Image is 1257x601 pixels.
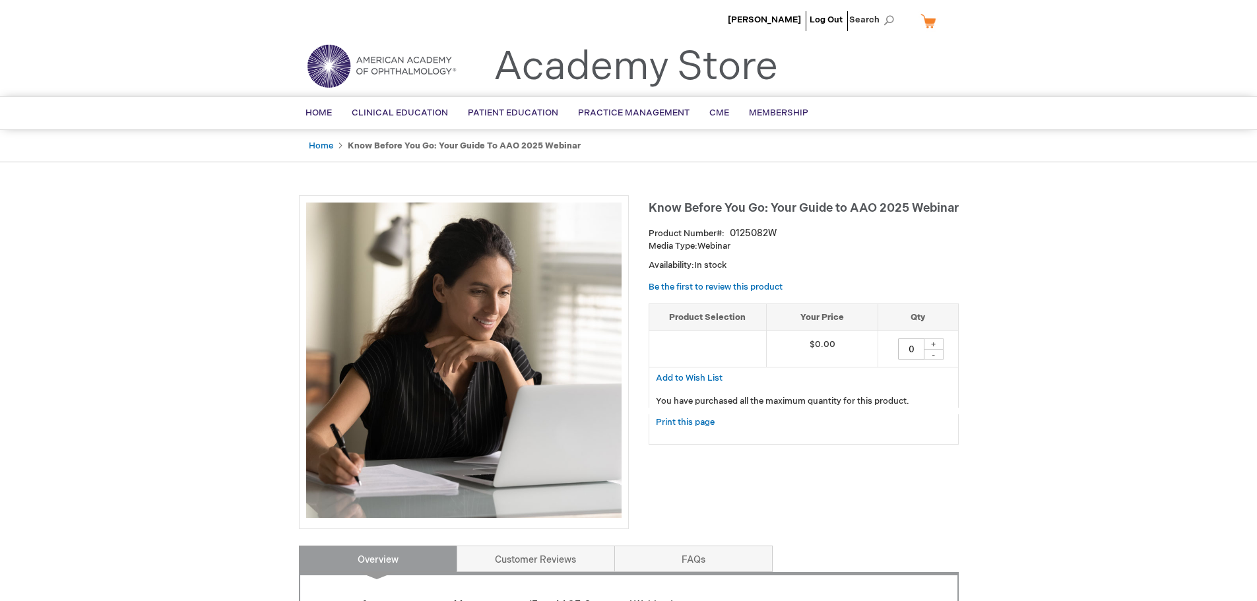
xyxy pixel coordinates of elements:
a: Customer Reviews [457,546,615,572]
th: Your Price [766,303,878,331]
img: Know Before You Go: Your Guide to AAO 2025 Webinar [306,203,622,518]
a: Overview [299,546,457,572]
span: Add to Wish List [656,373,723,383]
strong: Product Number [649,228,725,239]
th: Product Selection [649,303,767,331]
td: $0.00 [766,331,878,367]
span: Clinical Education [352,108,448,118]
span: Membership [749,108,808,118]
a: Academy Store [494,44,778,91]
a: Add to Wish List [656,372,723,383]
p: Availability: [649,259,959,272]
a: [PERSON_NAME] [728,15,801,25]
a: Log Out [810,15,843,25]
a: Home [309,141,333,151]
input: Qty [898,338,924,360]
th: Qty [878,303,958,331]
a: Print this page [656,414,715,431]
a: FAQs [614,546,773,572]
span: Search [849,7,899,33]
span: Patient Education [468,108,558,118]
span: In stock [694,260,726,270]
strong: Media Type: [649,241,697,251]
span: CME [709,108,729,118]
span: Home [306,108,332,118]
a: Be the first to review this product [649,282,783,292]
p: You have purchased all the maximum quantity for this product. [656,395,951,408]
span: Practice Management [578,108,690,118]
span: Know Before You Go: Your Guide to AAO 2025 Webinar [649,201,959,215]
div: + [924,338,944,350]
div: - [924,349,944,360]
div: 0125082W [730,227,777,240]
p: Webinar [649,240,959,253]
strong: Know Before You Go: Your Guide to AAO 2025 Webinar [348,141,581,151]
